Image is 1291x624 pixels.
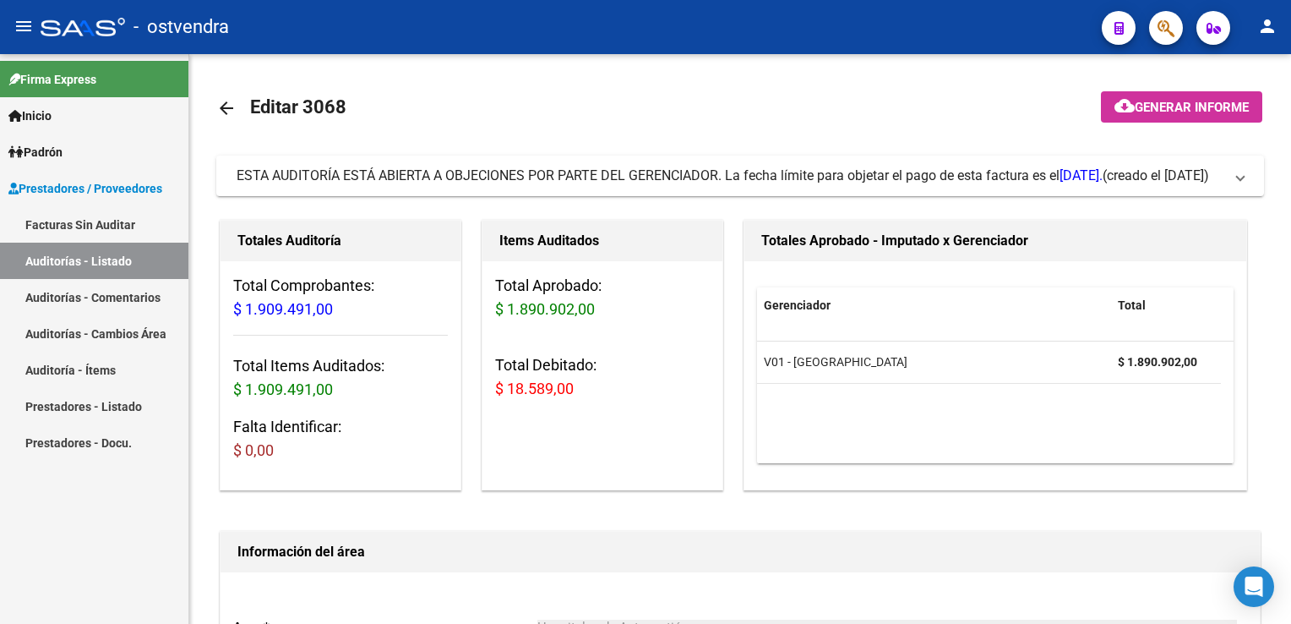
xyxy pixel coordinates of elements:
[250,96,346,118] span: Editar 3068
[233,415,448,463] h3: Falta Identificar:
[495,274,710,321] h3: Total Aprobado:
[1111,287,1221,324] datatable-header-cell: Total
[757,287,1111,324] datatable-header-cell: Gerenciador
[8,70,96,89] span: Firma Express
[1118,355,1197,369] strong: $ 1.890.902,00
[1234,567,1274,607] div: Open Intercom Messenger
[14,16,34,36] mat-icon: menu
[761,227,1229,255] h1: Totales Aprobado - Imputado x Gerenciador
[216,98,237,118] mat-icon: arrow_back
[233,274,448,321] h3: Total Comprobantes:
[8,143,63,161] span: Padrón
[1101,91,1262,123] button: Generar informe
[764,298,831,312] span: Gerenciador
[133,8,229,46] span: - ostvendra
[1118,298,1146,312] span: Total
[233,441,274,459] span: $ 0,00
[1059,167,1103,183] span: [DATE].
[1103,167,1209,185] span: (creado el [DATE])
[1135,100,1249,115] span: Generar informe
[495,380,574,397] span: $ 18.589,00
[8,107,52,125] span: Inicio
[233,354,448,402] h3: Total Items Auditados:
[499,227,705,255] h1: Items Auditados
[233,300,333,318] span: $ 1.909.491,00
[237,539,1243,566] h1: Información del área
[233,380,333,398] span: $ 1.909.491,00
[1114,96,1135,116] mat-icon: cloud_download
[8,179,162,198] span: Prestadores / Proveedores
[764,355,907,369] span: V01 - [GEOGRAPHIC_DATA]
[237,167,1103,183] span: ESTA AUDITORÍA ESTÁ ABIERTA A OBJECIONES POR PARTE DEL GERENCIADOR. La fecha límite para objetar ...
[1257,16,1277,36] mat-icon: person
[216,156,1264,196] mat-expansion-panel-header: ESTA AUDITORÍA ESTÁ ABIERTA A OBJECIONES POR PARTE DEL GERENCIADOR. La fecha límite para objetar ...
[237,227,444,255] h1: Totales Auditoría
[495,300,595,318] span: $ 1.890.902,00
[495,353,710,401] h3: Total Debitado:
